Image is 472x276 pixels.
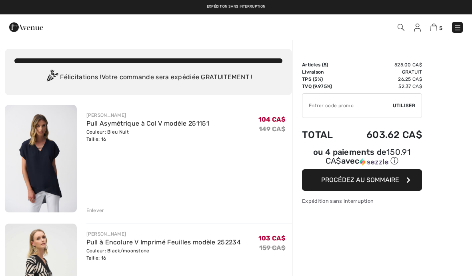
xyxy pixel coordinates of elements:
div: Expédition sans interruption [302,197,422,205]
s: 159 CA$ [259,244,286,252]
img: 1ère Avenue [9,19,43,35]
span: Utiliser [393,102,415,109]
img: Mes infos [414,24,421,32]
input: Code promo [302,94,393,118]
span: 5 [324,62,326,68]
span: 150.91 CA$ [326,147,411,166]
div: Félicitations ! Votre commande sera expédiée GRATUITEMENT ! [14,70,282,86]
td: 525.00 CA$ [345,61,422,68]
img: Pull Asymétrique à Col V modèle 251151 [5,105,77,212]
td: Gratuit [345,68,422,76]
div: [PERSON_NAME] [86,112,209,119]
td: 52.37 CA$ [345,83,422,90]
a: 5 [430,22,442,32]
img: Panier d'achat [430,24,437,31]
a: Pull Asymétrique à Col V modèle 251151 [86,120,209,127]
td: 603.62 CA$ [345,121,422,148]
a: Pull à Encolure V Imprimé Feuilles modèle 252234 [86,238,241,246]
span: 5 [439,25,442,31]
img: Congratulation2.svg [44,70,60,86]
td: 26.25 CA$ [345,76,422,83]
td: TPS (5%) [302,76,345,83]
div: ou 4 paiements de avec [302,148,422,166]
td: Total [302,121,345,148]
s: 149 CA$ [259,125,286,133]
div: ou 4 paiements de150.91 CA$avecSezzle Cliquez pour en savoir plus sur Sezzle [302,148,422,169]
td: Articles ( ) [302,61,345,68]
img: Menu [454,24,462,32]
td: Livraison [302,68,345,76]
div: Enlever [86,207,104,214]
img: Recherche [398,24,404,31]
span: 104 CA$ [258,116,286,123]
button: Procédez au sommaire [302,169,422,191]
span: Procédez au sommaire [321,176,399,184]
div: Couleur: Bleu Nuit Taille: 16 [86,128,209,143]
div: [PERSON_NAME] [86,230,241,238]
div: Couleur: Black/moonstone Taille: 16 [86,247,241,262]
a: 1ère Avenue [9,23,43,30]
span: 103 CA$ [258,234,286,242]
td: TVQ (9.975%) [302,83,345,90]
img: Sezzle [360,158,388,166]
